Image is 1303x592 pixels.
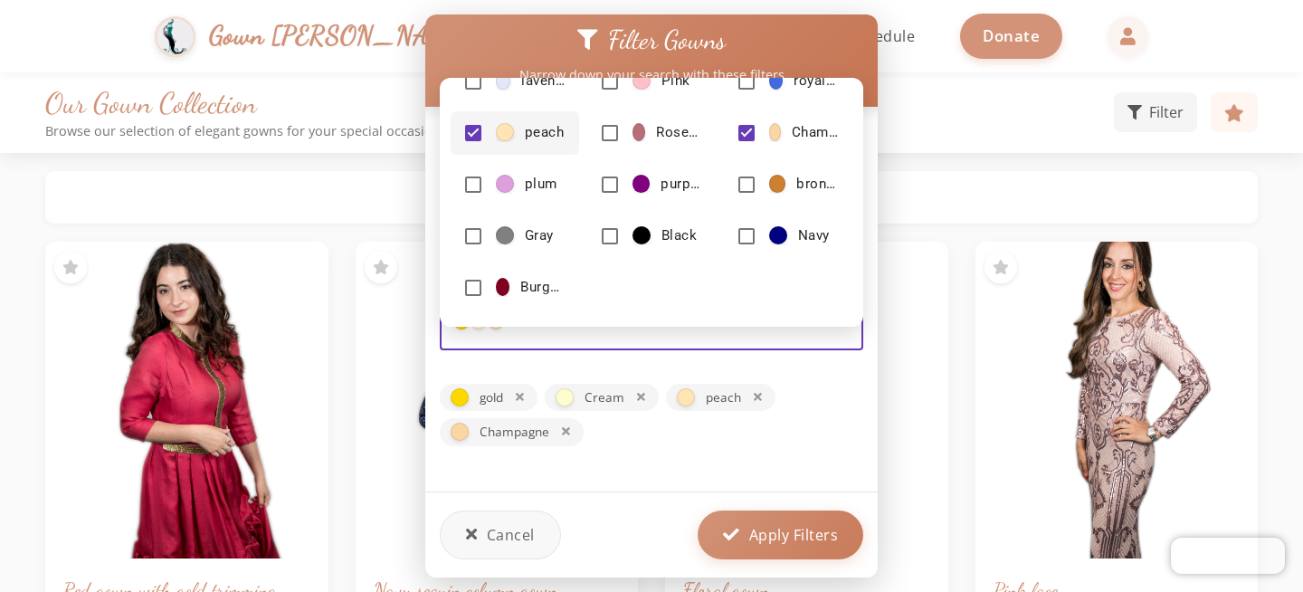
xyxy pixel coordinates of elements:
[792,123,838,142] span: Champagne
[661,226,697,245] span: Black
[796,175,838,194] span: bronze
[520,278,565,297] span: Burgundy
[521,72,565,91] span: lavender
[656,123,701,142] span: Rose gold
[794,72,838,91] span: royalblue
[525,123,564,142] span: peach
[1171,538,1285,574] iframe: Chatra live chat
[525,226,554,245] span: Gray
[661,175,701,194] span: purple
[661,72,690,91] span: Pink
[798,226,830,245] span: Navy
[525,175,557,194] span: plum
